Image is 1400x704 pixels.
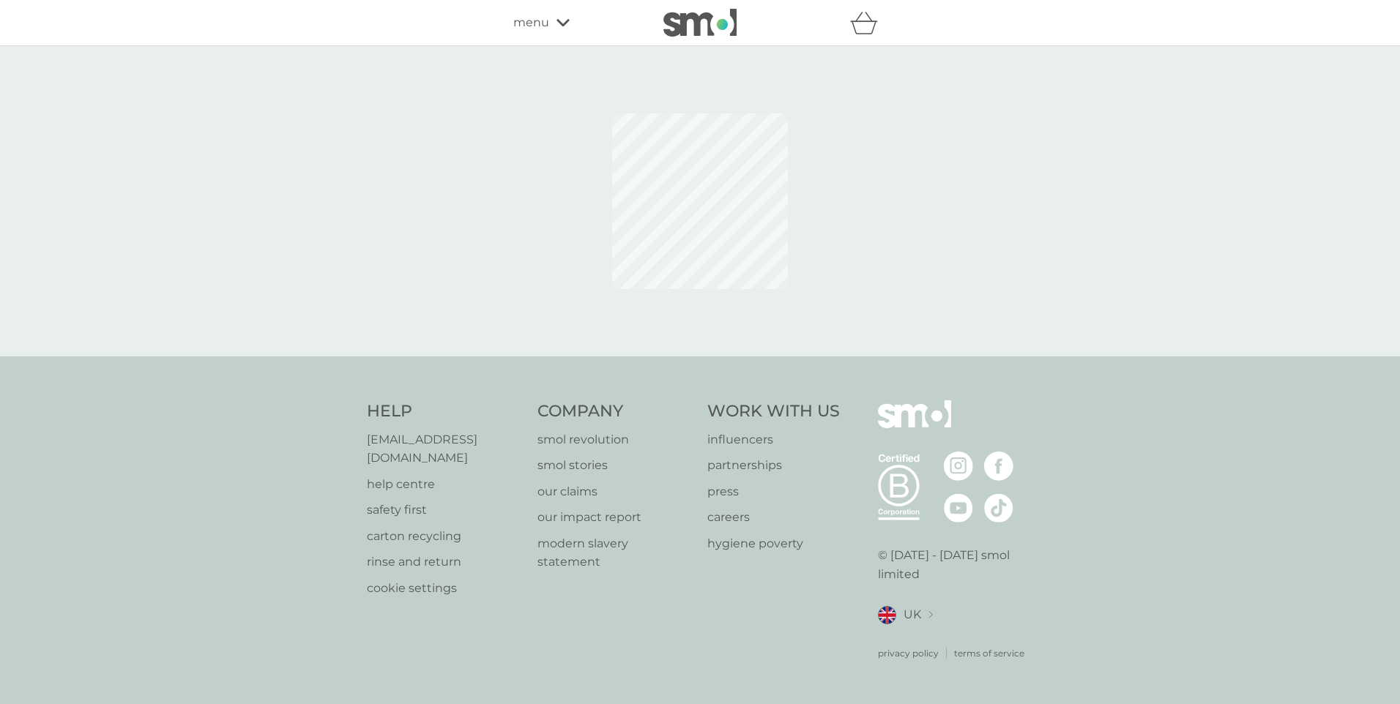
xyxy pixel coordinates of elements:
img: visit the smol Tiktok page [984,493,1013,523]
img: visit the smol Youtube page [944,493,973,523]
a: safety first [367,501,523,520]
a: carton recycling [367,527,523,546]
div: basket [850,8,887,37]
a: smol revolution [537,430,693,449]
img: smol [878,400,951,450]
a: our claims [537,482,693,501]
img: smol [663,9,737,37]
img: visit the smol Instagram page [944,452,973,481]
span: UK [904,605,921,624]
a: press [707,482,840,501]
img: visit the smol Facebook page [984,452,1013,481]
img: select a new location [928,611,933,619]
h4: Work With Us [707,400,840,423]
img: UK flag [878,606,896,624]
a: rinse and return [367,553,523,572]
h4: Help [367,400,523,423]
a: terms of service [954,646,1024,660]
a: influencers [707,430,840,449]
a: privacy policy [878,646,939,660]
a: smol stories [537,456,693,475]
a: careers [707,508,840,527]
a: partnerships [707,456,840,475]
a: our impact report [537,508,693,527]
h4: Company [537,400,693,423]
a: help centre [367,475,523,494]
a: hygiene poverty [707,534,840,553]
span: menu [513,13,549,32]
p: © [DATE] - [DATE] smol limited [878,546,1034,583]
a: [EMAIL_ADDRESS][DOMAIN_NAME] [367,430,523,468]
a: modern slavery statement [537,534,693,572]
a: cookie settings [367,579,523,598]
